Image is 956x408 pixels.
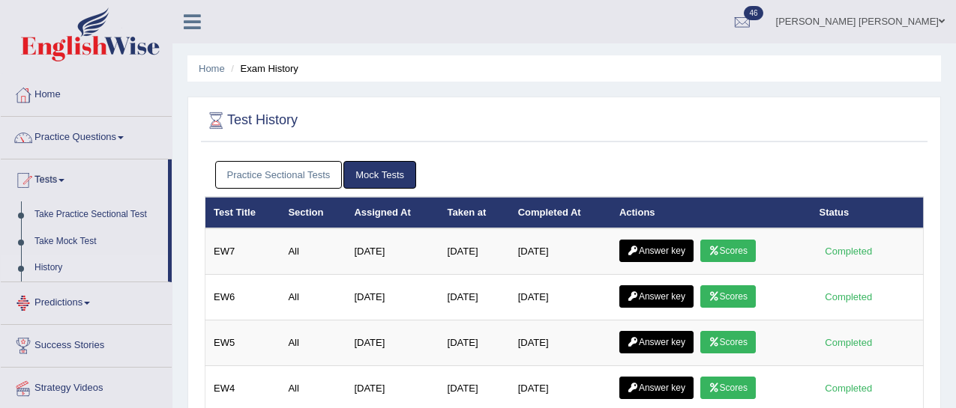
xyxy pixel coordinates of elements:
td: EW5 [205,320,280,366]
td: EW7 [205,228,280,275]
th: Taken at [439,197,510,228]
a: Answer key [619,240,694,262]
a: Answer key [619,331,694,353]
th: Section [280,197,346,228]
th: Assigned At [346,197,439,228]
a: Home [199,63,225,74]
a: Predictions [1,282,172,320]
td: All [280,275,346,320]
a: Tests [1,159,168,197]
th: Status [811,197,924,228]
a: Home [1,74,172,112]
td: [DATE] [346,228,439,275]
td: [DATE] [510,275,611,320]
th: Completed At [510,197,611,228]
td: [DATE] [439,320,510,366]
a: History [28,255,168,281]
a: Take Practice Sectional Test [28,201,168,228]
td: [DATE] [439,228,510,275]
td: All [280,320,346,366]
a: Scores [700,285,756,308]
li: Exam History [227,61,298,76]
a: Answer key [619,377,694,399]
div: Completed [820,289,878,305]
td: [DATE] [439,275,510,320]
td: All [280,228,346,275]
a: Strategy Videos [1,368,172,405]
a: Practice Questions [1,117,172,154]
div: Completed [820,243,878,259]
a: Scores [700,331,756,353]
td: EW6 [205,275,280,320]
td: [DATE] [510,320,611,366]
th: Actions [611,197,811,228]
div: Completed [820,335,878,350]
span: 46 [744,6,763,20]
td: [DATE] [346,320,439,366]
td: [DATE] [510,228,611,275]
a: Scores [700,377,756,399]
a: Scores [700,240,756,262]
a: Success Stories [1,325,172,362]
div: Completed [820,380,878,396]
a: Answer key [619,285,694,308]
a: Practice Sectional Tests [215,161,343,189]
td: [DATE] [346,275,439,320]
th: Test Title [205,197,280,228]
a: Take Mock Test [28,228,168,255]
h2: Test History [205,109,298,132]
a: Mock Tests [343,161,416,189]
